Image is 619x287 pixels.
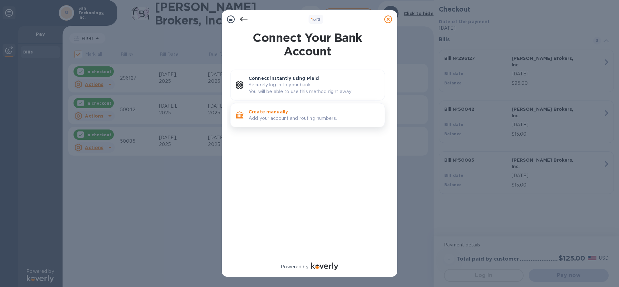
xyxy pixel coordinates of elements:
h1: Connect Your Bank Account [228,31,388,58]
b: of 3 [311,17,321,22]
p: Securely log in to your bank. You will be able to use this method right away. [249,81,379,95]
p: Add your account and routing numbers. [249,115,379,122]
p: Powered by [281,263,308,270]
p: Connect instantly using Plaid [249,75,379,81]
img: Logo [311,263,338,270]
span: 1 [311,17,313,22]
p: Create manually [249,109,379,115]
